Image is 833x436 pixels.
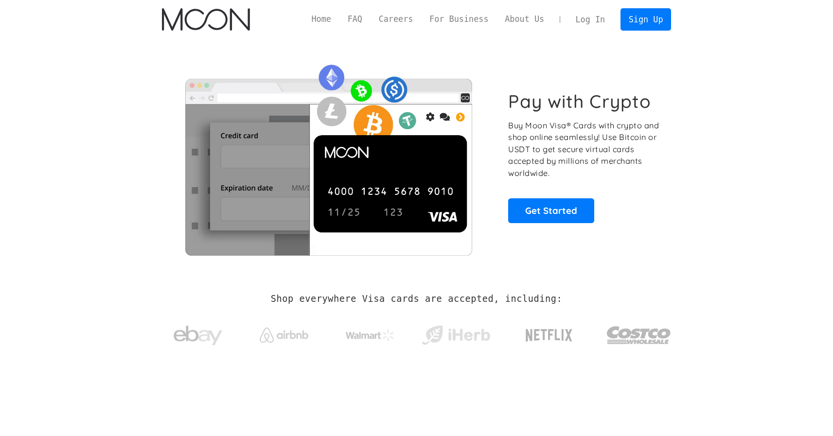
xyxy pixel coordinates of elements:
a: Log In [567,9,613,30]
a: Home [303,13,339,25]
a: FAQ [339,13,371,25]
a: Sign Up [620,8,671,30]
a: Airbnb [248,318,320,348]
a: For Business [421,13,496,25]
p: Buy Moon Visa® Cards with crypto and shop online seamlessly! Use Bitcoin or USDT to get secure vi... [508,120,660,179]
img: iHerb [420,323,492,348]
img: Walmart [346,330,394,341]
img: Moon Cards let you spend your crypto anywhere Visa is accepted. [162,58,495,255]
a: About Us [496,13,552,25]
img: Airbnb [260,328,308,343]
a: Careers [371,13,421,25]
h1: Pay with Crypto [508,90,651,112]
img: ebay [174,320,222,351]
img: Costco [606,317,672,353]
a: ebay [162,311,234,356]
a: Walmart [334,320,406,346]
a: Netflix [506,314,593,352]
h2: Shop everywhere Visa cards are accepted, including: [271,294,562,304]
a: Get Started [508,198,594,223]
a: iHerb [420,313,492,353]
a: Costco [606,307,672,358]
img: Moon Logo [162,8,250,31]
img: Netflix [525,323,573,348]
